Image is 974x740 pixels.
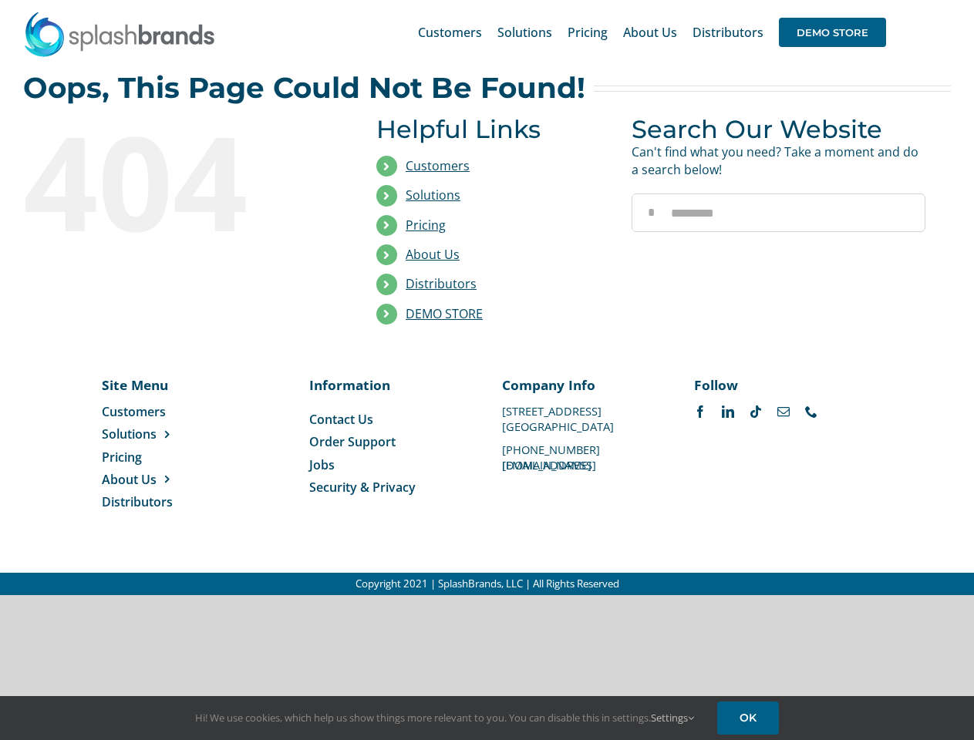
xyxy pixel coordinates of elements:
[722,405,734,418] a: linkedin
[694,375,857,394] p: Follow
[102,425,206,442] a: Solutions
[102,493,173,510] span: Distributors
[309,456,335,473] span: Jobs
[309,411,472,496] nav: Menu
[406,275,477,292] a: Distributors
[195,711,694,725] span: Hi! We use cookies, which help us show things more relevant to you. You can disable this in setti...
[805,405,817,418] a: phone
[777,405,790,418] a: mail
[102,403,206,420] a: Customers
[779,8,886,57] a: DEMO STORE
[309,375,472,394] p: Information
[309,456,472,473] a: Jobs
[309,411,373,428] span: Contact Us
[632,193,925,232] input: Search...
[309,433,396,450] span: Order Support
[406,157,470,174] a: Customers
[309,479,472,496] a: Security & Privacy
[632,115,925,143] h3: Search Our Website
[418,26,482,39] span: Customers
[502,375,665,394] p: Company Info
[632,143,925,178] p: Can't find what you need? Take a moment and do a search below!
[309,479,416,496] span: Security & Privacy
[750,405,762,418] a: tiktok
[693,26,763,39] span: Distributors
[568,26,608,39] span: Pricing
[102,425,157,442] span: Solutions
[418,8,482,57] a: Customers
[309,433,472,450] a: Order Support
[406,305,483,322] a: DEMO STORE
[651,711,694,725] a: Settings
[23,115,317,246] div: 404
[693,8,763,57] a: Distributors
[102,403,166,420] span: Customers
[102,403,206,511] nav: Menu
[102,449,206,466] a: Pricing
[406,246,460,263] a: About Us
[102,375,206,394] p: Site Menu
[418,8,886,57] nav: Main Menu
[406,217,446,234] a: Pricing
[23,11,216,57] img: SplashBrands.com Logo
[694,405,706,418] a: facebook
[102,471,206,488] a: About Us
[102,471,157,488] span: About Us
[376,115,608,143] h3: Helpful Links
[102,493,206,510] a: Distributors
[23,72,585,103] h2: Oops, This Page Could Not Be Found!
[568,8,608,57] a: Pricing
[497,26,552,39] span: Solutions
[102,449,142,466] span: Pricing
[779,18,886,47] span: DEMO STORE
[623,26,677,39] span: About Us
[717,701,779,735] a: OK
[309,411,472,428] a: Contact Us
[632,193,670,232] input: Search
[406,187,460,203] a: Solutions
